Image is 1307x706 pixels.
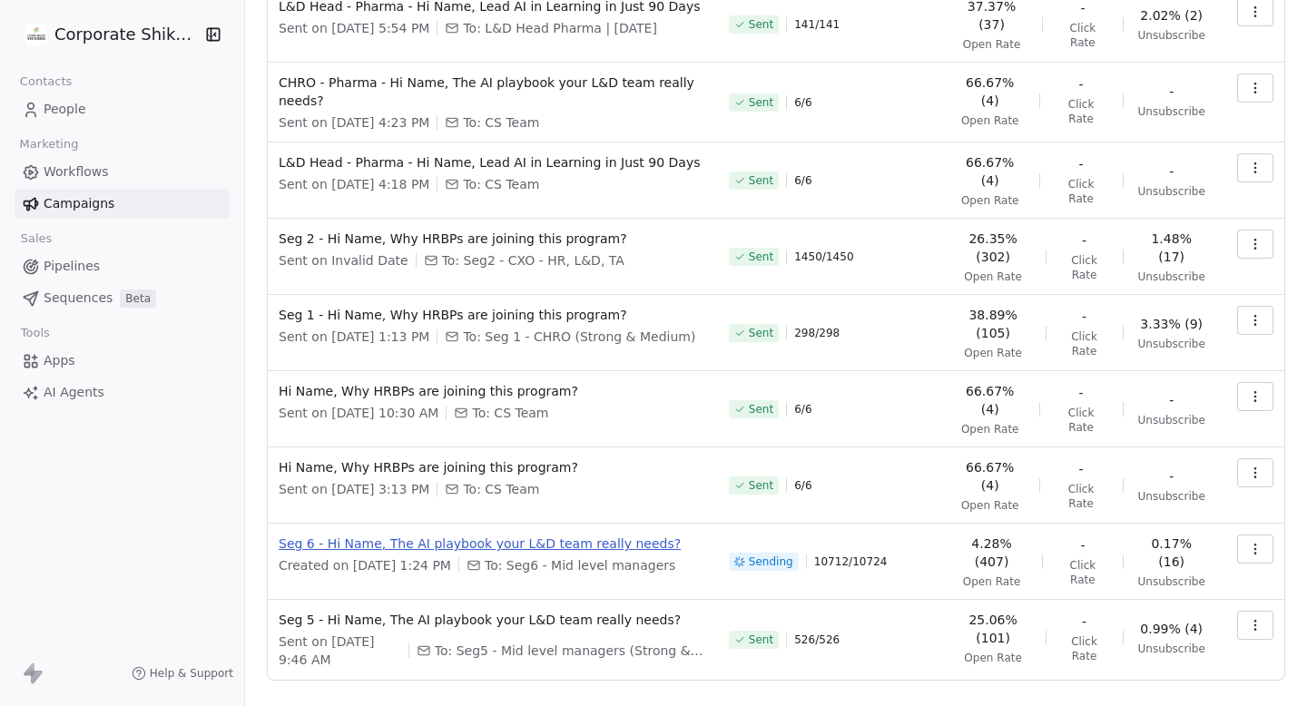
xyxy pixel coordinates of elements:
[150,666,233,681] span: Help & Support
[956,230,1031,266] span: 26.35% (302)
[1169,83,1174,101] span: -
[279,611,707,629] span: Seg 5 - Hi Name, The AI playbook your L&D team really needs?
[279,404,438,422] span: Sent on [DATE] 10:30 AM
[1082,308,1086,326] span: -
[13,225,60,252] span: Sales
[749,95,773,110] span: Sent
[13,319,57,347] span: Tools
[1138,28,1205,43] span: Unsubscribe
[15,346,230,376] a: Apps
[472,404,548,422] span: To: CS Team
[120,289,156,308] span: Beta
[1079,75,1084,93] span: -
[279,153,707,172] span: L&D Head - Pharma - Hi Name, Lead AI in Learning in Just 90 Days
[964,270,1022,284] span: Open Rate
[1138,642,1205,656] span: Unsubscribe
[749,632,773,647] span: Sent
[1080,536,1085,554] span: -
[1055,482,1108,511] span: Click Rate
[1138,230,1205,266] span: 1.48% (17)
[794,250,853,264] span: 1450 / 1450
[463,328,695,346] span: To: Seg 1 - CHRO (Strong & Medium)
[794,478,811,493] span: 6 / 6
[279,632,401,669] span: Sent on [DATE] 9:46 AM
[279,556,451,574] span: Created on [DATE] 1:24 PM
[12,131,86,158] span: Marketing
[1060,253,1107,282] span: Click Rate
[279,230,707,248] span: Seg 2 - Hi Name, Why HRBPs are joining this program?
[1057,21,1107,50] span: Click Rate
[1138,270,1205,284] span: Unsubscribe
[463,480,539,498] span: To: CS Team
[1055,97,1108,126] span: Click Rate
[279,175,429,193] span: Sent on [DATE] 4:18 PM
[1060,634,1107,663] span: Click Rate
[44,257,100,276] span: Pipelines
[1138,413,1205,427] span: Unsubscribe
[749,554,793,569] span: Sending
[749,173,773,188] span: Sent
[435,642,707,660] span: To: Seg5 - Mid level managers (Strong & Medium)
[794,402,811,417] span: 6 / 6
[279,480,429,498] span: Sent on [DATE] 3:13 PM
[956,74,1025,110] span: 66.67% (4)
[963,574,1021,589] span: Open Rate
[1055,177,1108,206] span: Click Rate
[279,328,429,346] span: Sent on [DATE] 1:13 PM
[15,157,230,187] a: Workflows
[1079,384,1084,402] span: -
[794,17,840,32] span: 141 / 141
[749,402,773,417] span: Sent
[1082,231,1086,250] span: -
[463,113,539,132] span: To: CS Team
[22,19,193,50] button: Corporate Shiksha
[749,250,773,264] span: Sent
[1082,613,1086,631] span: -
[1138,574,1205,589] span: Unsubscribe
[1079,460,1084,478] span: -
[279,113,429,132] span: Sent on [DATE] 4:23 PM
[15,283,230,313] a: SequencesBeta
[44,100,86,119] span: People
[749,17,773,32] span: Sent
[956,611,1031,647] span: 25.06% (101)
[961,422,1019,436] span: Open Rate
[132,666,233,681] a: Help & Support
[1140,315,1203,333] span: 3.33% (9)
[1079,155,1084,173] span: -
[279,458,707,476] span: Hi Name, Why HRBPs are joining this program?
[279,19,429,37] span: Sent on [DATE] 5:54 PM
[956,534,1028,571] span: 4.28% (407)
[814,554,888,569] span: 10712 / 10724
[956,382,1025,418] span: 66.67% (4)
[963,37,1021,52] span: Open Rate
[279,74,707,110] span: CHRO - Pharma - Hi Name, The AI playbook your L&D team really needs?
[794,632,840,647] span: 526 / 526
[1140,620,1203,638] span: 0.99% (4)
[44,289,113,308] span: Sequences
[15,378,230,407] a: AI Agents
[25,24,47,45] img: CorporateShiksha.png
[964,346,1022,360] span: Open Rate
[1138,534,1205,571] span: 0.17% (16)
[961,193,1019,208] span: Open Rate
[749,478,773,493] span: Sent
[1138,104,1205,119] span: Unsubscribe
[961,113,1019,128] span: Open Rate
[1138,489,1205,504] span: Unsubscribe
[463,19,657,37] span: To: L&D Head Pharma | Aug 13, 2025
[44,194,114,213] span: Campaigns
[794,173,811,188] span: 6 / 6
[1169,391,1174,409] span: -
[279,251,408,270] span: Sent on Invalid Date
[15,251,230,281] a: Pipelines
[44,351,75,370] span: Apps
[1060,329,1107,358] span: Click Rate
[1138,184,1205,199] span: Unsubscribe
[1055,406,1108,435] span: Click Rate
[12,68,80,95] span: Contacts
[1140,6,1203,25] span: 2.02% (2)
[794,326,840,340] span: 298 / 298
[956,306,1031,342] span: 38.89% (105)
[1169,467,1174,485] span: -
